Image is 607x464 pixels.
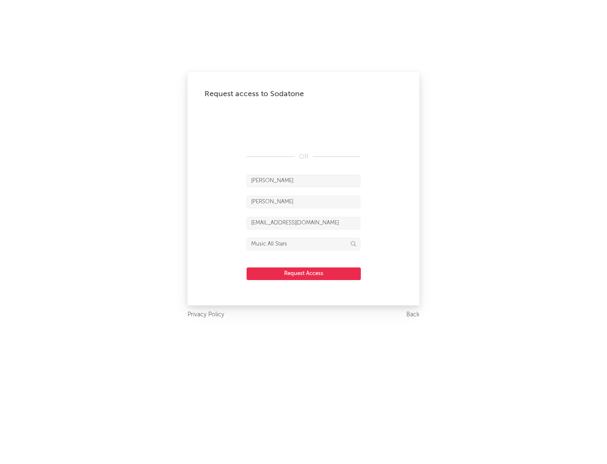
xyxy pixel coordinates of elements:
input: Last Name [247,196,360,208]
input: Email [247,217,360,229]
a: Privacy Policy [188,310,224,320]
a: Back [406,310,419,320]
div: OR [247,152,360,162]
div: Request access to Sodatone [204,89,403,99]
input: First Name [247,175,360,187]
input: Division [247,238,360,251]
button: Request Access [247,267,361,280]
